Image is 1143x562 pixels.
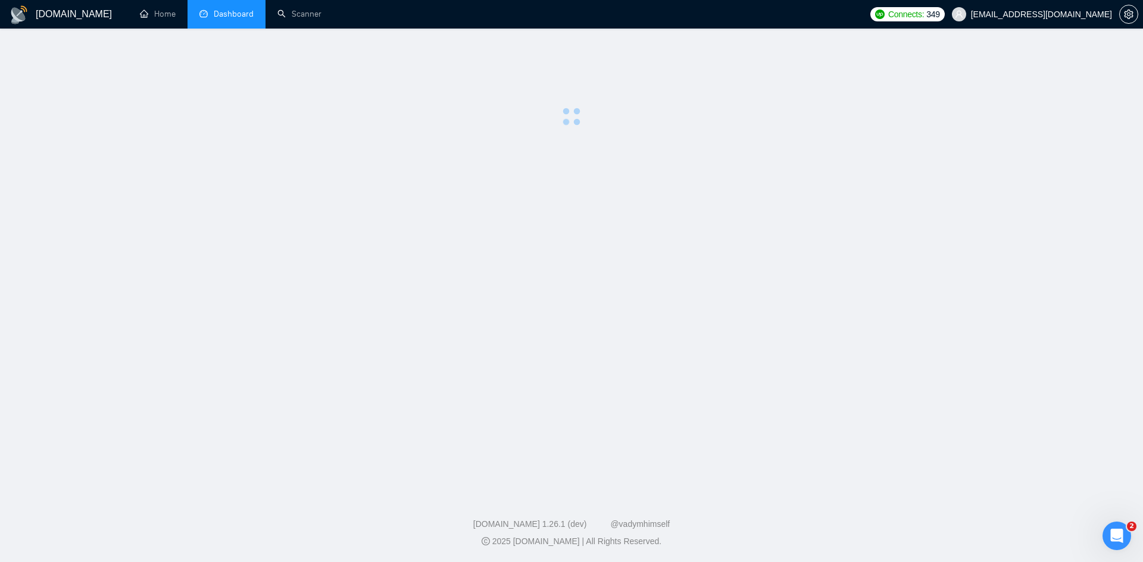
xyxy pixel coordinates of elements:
[199,10,208,18] span: dashboard
[955,10,963,18] span: user
[473,519,587,529] a: [DOMAIN_NAME] 1.26.1 (dev)
[875,10,885,19] img: upwork-logo.png
[1120,10,1138,19] span: setting
[482,537,490,545] span: copyright
[610,519,670,529] a: @vadymhimself
[10,5,29,24] img: logo
[926,8,939,21] span: 349
[214,9,254,19] span: Dashboard
[277,9,321,19] a: searchScanner
[10,535,1133,548] div: 2025 [DOMAIN_NAME] | All Rights Reserved.
[140,9,176,19] a: homeHome
[1119,10,1138,19] a: setting
[1119,5,1138,24] button: setting
[1103,522,1131,550] iframe: Intercom live chat
[1127,522,1136,531] span: 2
[888,8,924,21] span: Connects:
